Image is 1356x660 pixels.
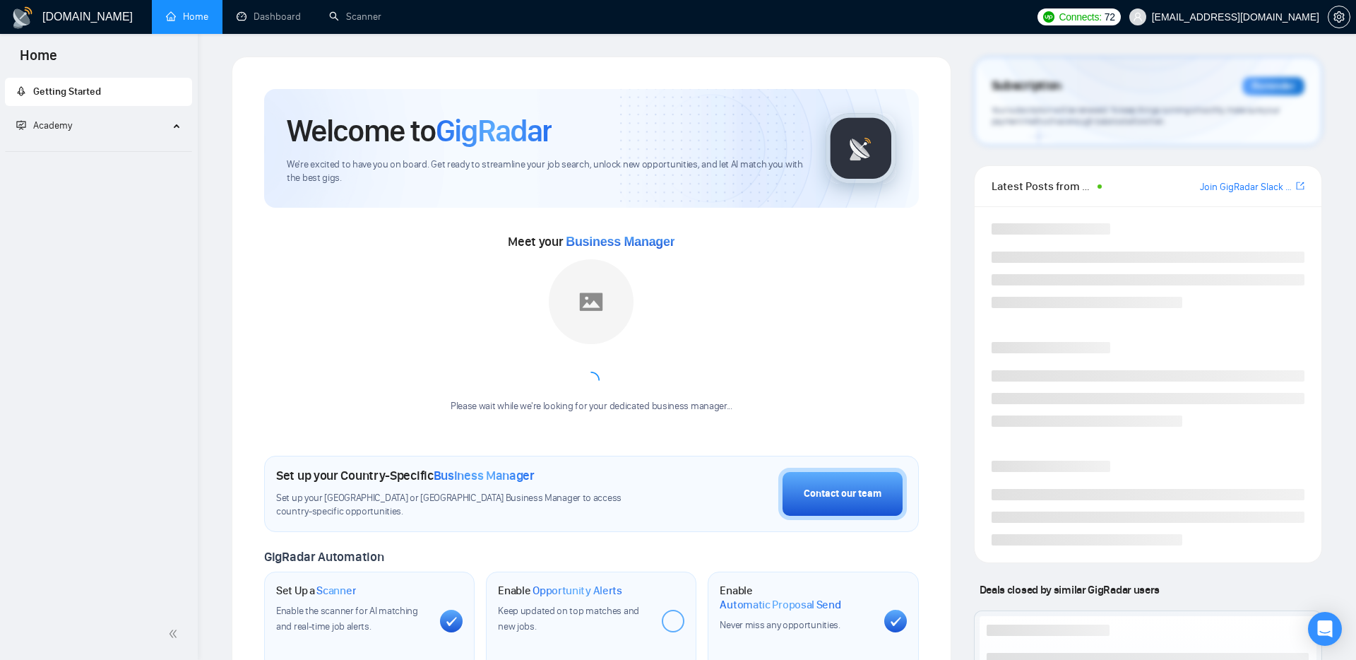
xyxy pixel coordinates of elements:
[1200,179,1293,195] a: Join GigRadar Slack Community
[1105,9,1115,25] span: 72
[276,492,655,519] span: Set up your [GEOGRAPHIC_DATA] or [GEOGRAPHIC_DATA] Business Manager to access country-specific op...
[1328,11,1350,23] span: setting
[1242,77,1304,95] div: Reminder
[826,113,896,184] img: gigradar-logo.png
[16,119,72,131] span: Academy
[442,400,741,413] div: Please wait while we're looking for your dedicated business manager...
[992,177,1094,195] span: Latest Posts from the GigRadar Community
[498,584,622,598] h1: Enable
[11,6,34,29] img: logo
[33,119,72,131] span: Academy
[434,468,535,483] span: Business Manager
[1296,180,1304,191] span: export
[16,120,26,130] span: fund-projection-screen
[804,486,881,502] div: Contact our team
[166,11,208,23] a: homeHome
[33,86,101,98] span: Getting Started
[508,234,674,249] span: Meet your
[5,146,192,155] li: Academy Homepage
[264,549,383,565] span: GigRadar Automation
[276,605,418,632] span: Enable the scanner for AI matching and real-time job alerts.
[720,584,872,611] h1: Enable
[1296,179,1304,193] a: export
[287,158,803,185] span: We're excited to have you on board. Get ready to streamline your job search, unlock new opportuni...
[992,74,1061,98] span: Subscription
[720,598,840,612] span: Automatic Proposal Send
[1043,11,1054,23] img: upwork-logo.png
[436,112,552,150] span: GigRadar
[276,468,535,483] h1: Set up your Country-Specific
[1328,6,1350,28] button: setting
[1328,11,1350,23] a: setting
[992,105,1280,127] span: Your subscription will be renewed. To keep things running smoothly, make sure your payment method...
[1059,9,1101,25] span: Connects:
[316,584,356,598] span: Scanner
[1133,12,1143,22] span: user
[287,112,552,150] h1: Welcome to
[974,577,1165,602] span: Deals closed by similar GigRadar users
[5,78,192,106] li: Getting Started
[276,584,356,598] h1: Set Up a
[168,627,182,641] span: double-left
[1308,612,1342,646] div: Open Intercom Messenger
[498,605,639,632] span: Keep updated on top matches and new jobs.
[16,86,26,96] span: rocket
[720,619,840,631] span: Never miss any opportunities.
[778,468,907,520] button: Contact our team
[549,259,634,344] img: placeholder.png
[237,11,301,23] a: dashboardDashboard
[8,45,69,75] span: Home
[533,584,622,598] span: Opportunity Alerts
[566,235,674,249] span: Business Manager
[329,11,381,23] a: searchScanner
[581,370,601,390] span: loading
